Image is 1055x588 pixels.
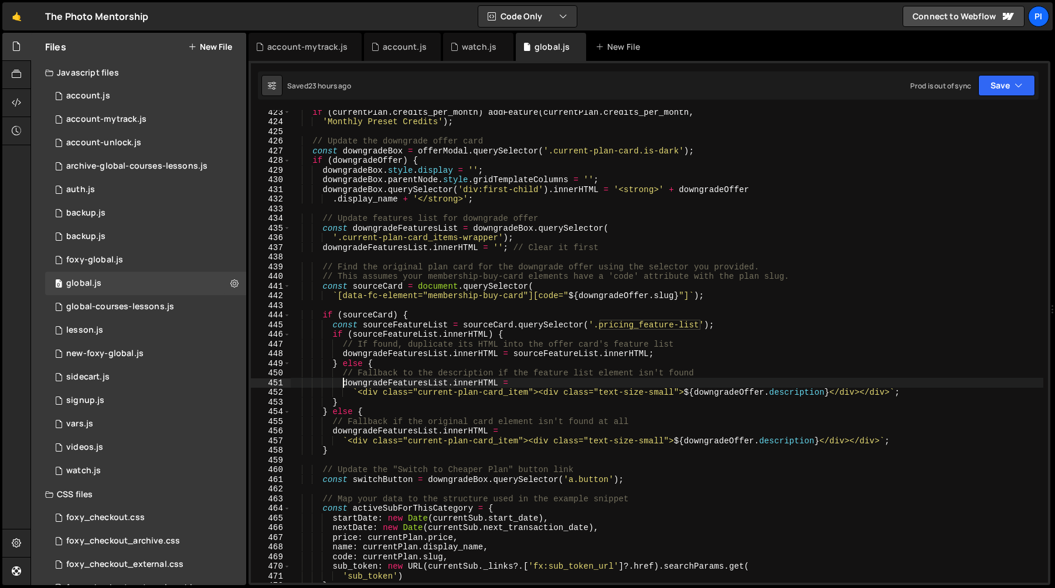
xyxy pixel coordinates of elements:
div: 470 [251,562,291,572]
div: account-mytrack.js [267,41,348,53]
div: global.js [66,278,101,289]
div: 458 [251,446,291,456]
div: 426 [251,136,291,146]
div: 13533/40053.js [45,342,246,365]
div: 441 [251,282,291,292]
div: 440 [251,272,291,282]
a: Pi [1028,6,1049,27]
div: 442 [251,291,291,301]
div: 13533/38747.css [45,553,246,576]
div: foxy_checkout_external.css [66,559,183,570]
div: 429 [251,166,291,176]
div: 450 [251,368,291,378]
div: 428 [251,156,291,166]
div: archive-global-courses-lessons.js [66,161,207,172]
div: 13533/42246.js [45,436,246,459]
a: Connect to Webflow [903,6,1025,27]
div: 13533/43446.js [45,365,246,389]
div: 423 [251,108,291,118]
div: backup.js [66,231,105,242]
div: 457 [251,436,291,446]
div: 454 [251,407,291,417]
div: 13533/38628.js [45,108,246,131]
div: account.js [383,41,427,53]
div: foxy_checkout.css [66,512,145,523]
div: 466 [251,523,291,533]
div: 452 [251,388,291,398]
div: videos.js [66,442,103,453]
div: 13533/34034.js [45,178,246,201]
div: 468 [251,542,291,552]
div: 447 [251,340,291,350]
div: 13533/45031.js [45,201,246,225]
div: backup.js [66,208,105,218]
div: 449 [251,359,291,369]
div: 13533/34219.js [45,248,246,272]
div: 443 [251,301,291,311]
div: 13533/34220.js [45,84,246,108]
div: Javascript files [31,61,246,84]
div: 464 [251,504,291,514]
div: 453 [251,398,291,408]
div: 13533/43968.js [45,155,246,178]
div: account-unlock.js [66,138,141,148]
div: 467 [251,533,291,543]
div: 461 [251,475,291,485]
div: account.js [66,91,110,101]
div: 433 [251,204,291,214]
div: 455 [251,417,291,427]
div: 448 [251,349,291,359]
div: 13533/35364.js [45,389,246,412]
div: 431 [251,185,291,195]
div: 465 [251,514,291,524]
div: sidecart.js [66,372,110,382]
div: 471 [251,572,291,582]
div: 456 [251,426,291,436]
h2: Files [45,40,66,53]
div: 13533/41206.js [45,131,246,155]
button: Save [978,75,1035,96]
div: lesson.js [66,325,103,336]
button: Code Only [478,6,577,27]
div: The Photo Mentorship [45,9,148,23]
div: 439 [251,262,291,272]
div: 427 [251,146,291,156]
div: 13533/39483.js [45,272,246,295]
div: signup.js [66,395,104,406]
div: 459 [251,456,291,466]
div: global-courses-lessons.js [66,302,174,312]
div: 13533/35472.js [45,319,246,342]
div: Prod is out of sync [910,81,971,91]
div: foxy_checkout_archive.css [66,536,180,546]
div: 451 [251,378,291,388]
div: New File [595,41,645,53]
div: 460 [251,465,291,475]
div: account-mytrack.js [66,114,147,125]
div: 424 [251,117,291,127]
div: 13533/38507.css [45,506,246,529]
div: Saved [287,81,351,91]
div: new-foxy-global.js [66,348,144,359]
div: 435 [251,224,291,234]
div: 13533/45030.js [45,225,246,248]
div: global.js [535,41,570,53]
div: 425 [251,127,291,137]
a: 🤙 [2,2,31,30]
div: 13533/44030.css [45,529,246,553]
div: auth.js [66,184,95,195]
div: 13533/38978.js [45,412,246,436]
div: foxy-global.js [66,255,123,265]
div: vars.js [66,419,93,429]
div: 13533/35292.js [45,295,246,319]
button: New File [188,42,232,52]
div: 432 [251,194,291,204]
div: 438 [251,252,291,262]
div: 13533/38527.js [45,459,246,483]
div: 463 [251,494,291,504]
div: CSS files [31,483,246,506]
div: 23 hours ago [308,81,351,91]
div: 446 [251,330,291,340]
div: 430 [251,175,291,185]
div: 462 [251,484,291,494]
